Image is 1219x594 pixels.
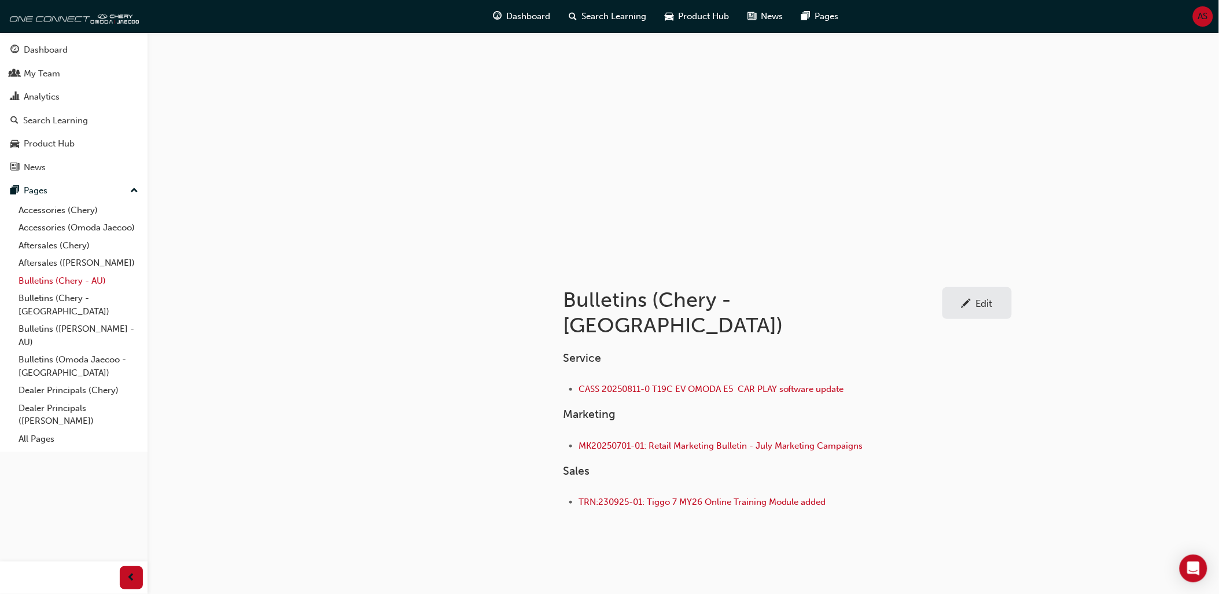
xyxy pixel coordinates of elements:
[14,399,143,430] a: Dealer Principals ([PERSON_NAME])
[793,5,848,28] a: pages-iconPages
[5,110,143,131] a: Search Learning
[24,161,46,174] div: News
[1180,555,1207,582] div: Open Intercom Messenger
[679,10,730,23] span: Product Hub
[10,69,19,79] span: people-icon
[569,9,577,24] span: search-icon
[24,43,68,57] div: Dashboard
[976,298,993,309] div: Edit
[10,116,19,126] span: search-icon
[14,289,143,320] a: Bulletins (Chery - [GEOGRAPHIC_DATA])
[14,320,143,351] a: Bulletins ([PERSON_NAME] - AU)
[484,5,560,28] a: guage-iconDashboard
[5,63,143,85] a: My Team
[942,287,1012,319] a: Edit
[24,90,60,104] div: Analytics
[14,272,143,290] a: Bulletins (Chery - AU)
[563,351,601,365] span: Service
[5,39,143,61] a: Dashboard
[14,254,143,272] a: Aftersales ([PERSON_NAME])
[14,351,143,382] a: Bulletins (Omoda Jaecoo - [GEOGRAPHIC_DATA])
[24,184,47,197] div: Pages
[14,237,143,255] a: Aftersales (Chery)
[563,464,590,478] span: Sales
[748,9,757,24] span: news-icon
[5,133,143,155] a: Product Hub
[563,287,942,338] h1: Bulletins (Chery - [GEOGRAPHIC_DATA])
[563,408,616,421] span: Marketing
[582,10,647,23] span: Search Learning
[494,9,502,24] span: guage-icon
[5,37,143,180] button: DashboardMy TeamAnalyticsSearch LearningProduct HubNews
[23,114,88,127] div: Search Learning
[761,10,783,23] span: News
[1193,6,1213,27] button: AS
[14,430,143,448] a: All Pages
[579,441,863,451] a: MK20250701-01: Retail Marketing Bulletin - July Marketing Campaigns
[5,180,143,201] button: Pages
[14,201,143,219] a: Accessories (Chery)
[815,10,839,23] span: Pages
[5,86,143,108] a: Analytics
[10,163,19,173] span: news-icon
[656,5,739,28] a: car-iconProduct Hub
[10,92,19,102] span: chart-icon
[739,5,793,28] a: news-iconNews
[24,137,75,151] div: Product Hub
[560,5,656,28] a: search-iconSearch Learning
[962,299,971,310] span: pencil-icon
[5,157,143,178] a: News
[10,139,19,149] span: car-icon
[6,5,139,28] img: oneconnect
[14,382,143,399] a: Dealer Principals (Chery)
[802,9,811,24] span: pages-icon
[10,186,19,196] span: pages-icon
[130,184,138,199] span: up-icon
[14,219,143,237] a: Accessories (Omoda Jaecoo)
[1198,10,1208,23] span: AS
[579,497,826,507] a: TRN:230925-01: Tiggo 7 MY26 Online Training Module added
[507,10,551,23] span: Dashboard
[127,571,136,585] span: prev-icon
[10,45,19,56] span: guage-icon
[24,67,60,80] div: My Team
[579,384,844,394] a: CASS 20250811-0 T19C EV OMODA E5 CAR PLAY software update
[665,9,674,24] span: car-icon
